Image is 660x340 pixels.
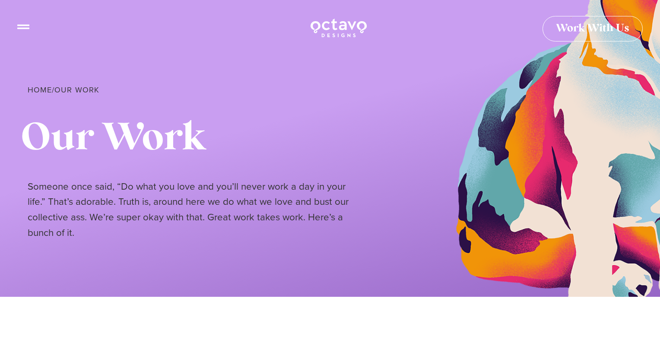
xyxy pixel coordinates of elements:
p: Someone once said, “Do what you love and you’ll never work a day in your life.” That’s adorable. ... [28,179,365,241]
span: / [28,84,100,95]
a: Home [28,84,52,95]
span: Our Work [54,84,100,95]
h1: Our Work [21,116,632,162]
